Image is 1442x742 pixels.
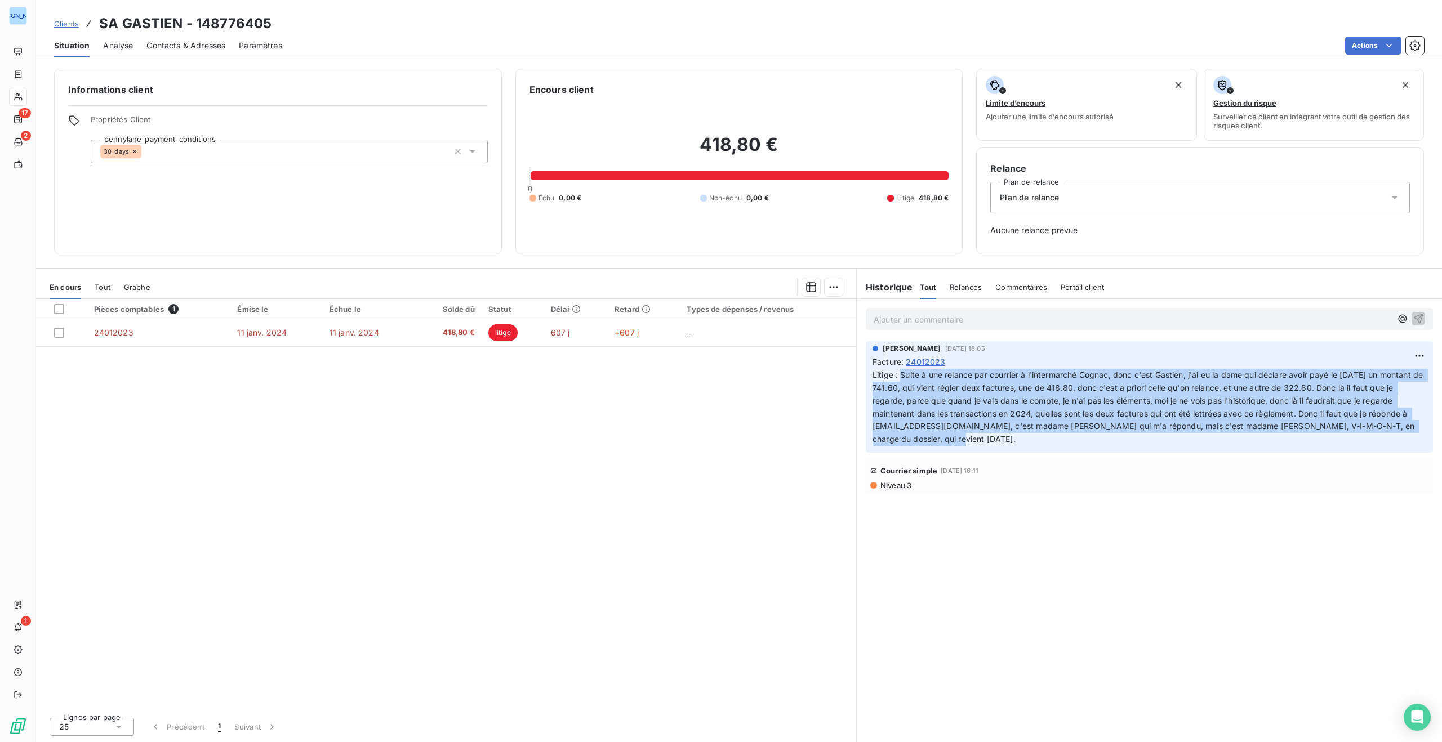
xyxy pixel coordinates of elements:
[920,283,937,292] span: Tout
[941,467,978,474] span: [DATE] 16:11
[421,305,475,314] div: Solde dû
[687,305,849,314] div: Types de dépenses / revenus
[919,193,949,203] span: 418,80 €
[68,83,488,96] h6: Informations client
[976,69,1196,141] button: Limite d’encoursAjouter une limite d’encours autorisé
[873,356,904,368] span: Facture :
[91,115,488,131] span: Propriétés Client
[906,356,945,368] span: 24012023
[1213,112,1414,130] span: Surveiller ce client en intégrant votre outil de gestion des risques client.
[237,328,287,337] span: 11 janv. 2024
[94,328,133,337] span: 24012023
[990,162,1410,175] h6: Relance
[228,715,284,739] button: Suivant
[529,133,949,167] h2: 418,80 €
[239,40,282,51] span: Paramètres
[330,328,379,337] span: 11 janv. 2024
[873,370,1425,444] span: Litige : Suite à une relance par courrier à l'intermarché Cognac, donc c'est Gastien, j'ai eu la ...
[218,721,221,732] span: 1
[880,466,937,475] span: Courrier simple
[1404,704,1431,731] div: Open Intercom Messenger
[421,327,475,338] span: 418,80 €
[94,304,224,314] div: Pièces comptables
[168,304,179,314] span: 1
[995,283,1047,292] span: Commentaires
[559,193,581,203] span: 0,00 €
[1204,69,1424,141] button: Gestion du risqueSurveiller ce client en intégrant votre outil de gestion des risques client.
[857,280,913,294] h6: Historique
[54,40,90,51] span: Situation
[1061,283,1104,292] span: Portail client
[551,305,602,314] div: Délai
[99,14,272,34] h3: SA GASTIEN - 148776405
[143,715,211,739] button: Précédent
[146,40,225,51] span: Contacts & Adresses
[746,193,769,203] span: 0,00 €
[9,717,27,735] img: Logo LeanPay
[687,328,690,337] span: _
[883,343,941,354] span: [PERSON_NAME]
[1000,192,1059,203] span: Plan de relance
[330,305,408,314] div: Échue le
[237,305,315,314] div: Émise le
[1345,37,1401,55] button: Actions
[9,7,27,25] div: [PERSON_NAME]
[50,283,81,292] span: En cours
[538,193,555,203] span: Échu
[990,225,1410,236] span: Aucune relance prévue
[896,193,914,203] span: Litige
[59,721,69,732] span: 25
[141,146,150,157] input: Ajouter une valeur
[551,328,570,337] span: 607 j
[945,345,985,352] span: [DATE] 18:05
[986,99,1045,108] span: Limite d’encours
[615,328,639,337] span: +607 j
[986,112,1114,121] span: Ajouter une limite d’encours autorisé
[19,108,31,118] span: 17
[950,283,982,292] span: Relances
[95,283,110,292] span: Tout
[709,193,742,203] span: Non-échu
[54,18,79,29] a: Clients
[528,184,532,193] span: 0
[1213,99,1276,108] span: Gestion du risque
[529,83,594,96] h6: Encours client
[104,148,129,155] span: 30_days
[211,715,228,739] button: 1
[103,40,133,51] span: Analyse
[124,283,150,292] span: Graphe
[488,305,537,314] div: Statut
[488,324,518,341] span: litige
[54,19,79,28] span: Clients
[879,481,911,490] span: Niveau 3
[21,131,31,141] span: 2
[21,616,31,626] span: 1
[615,305,673,314] div: Retard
